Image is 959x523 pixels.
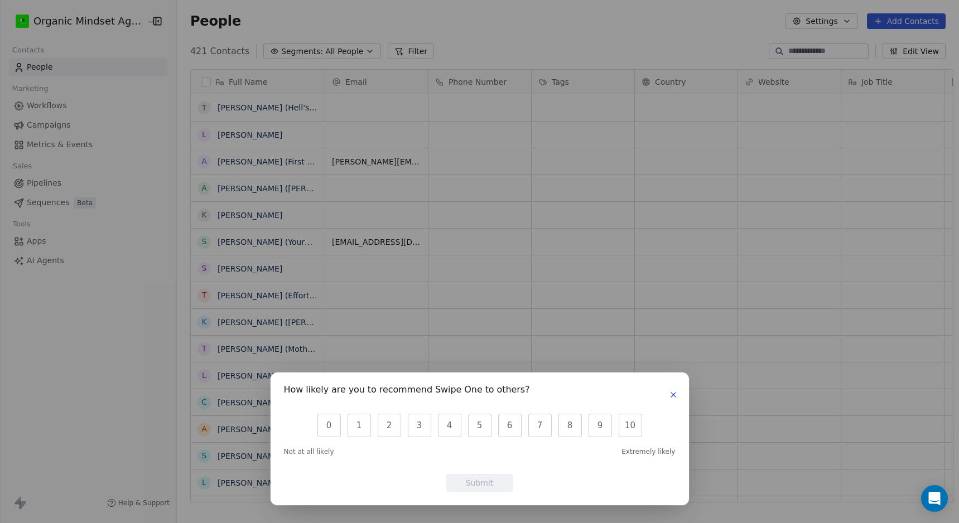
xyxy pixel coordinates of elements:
[498,414,522,437] button: 6
[408,414,431,437] button: 3
[619,414,642,437] button: 10
[621,447,675,456] span: Extremely likely
[558,414,582,437] button: 8
[348,414,371,437] button: 1
[438,414,461,437] button: 4
[528,414,552,437] button: 7
[284,386,530,397] h1: How likely are you to recommend Swipe One to others?
[378,414,401,437] button: 2
[468,414,491,437] button: 5
[284,447,334,456] span: Not at all likely
[446,474,513,492] button: Submit
[317,414,341,437] button: 0
[589,414,612,437] button: 9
